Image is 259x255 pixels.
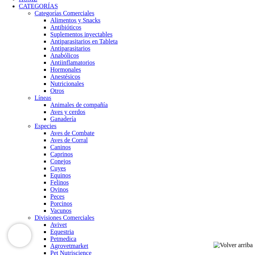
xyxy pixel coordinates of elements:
a: Anestésicos [50,73,80,80]
a: Equestria [50,228,74,235]
a: Aves de Combate [50,130,95,136]
a: Ganadería [50,116,76,122]
a: Suplementos inyectables [50,31,113,38]
a: Alimentos y Snacks [50,17,100,24]
a: Antiinflamatorios [50,59,95,66]
a: Porcinos [50,200,72,207]
a: Hormonales [50,66,81,73]
a: Divisiones Comerciales [35,214,94,221]
a: Agrovetmarket [50,242,88,249]
a: Otros [50,87,64,94]
a: Líneas [35,94,51,101]
a: Equinos [50,172,71,179]
a: CATEGORÍAS [19,3,58,9]
a: Anabólicos [50,52,79,59]
iframe: Brevo live chat [8,224,31,247]
a: Felinos [50,179,69,186]
a: Vacunos [50,207,71,214]
img: Volver arriba [213,242,253,249]
a: Peces [50,193,64,200]
a: Cuyes [50,165,66,172]
a: Caprinos [50,151,73,157]
a: Nutricionales [50,80,84,87]
a: Categorías Comerciales [35,10,94,16]
a: Animales de compañía [50,101,108,108]
a: Avivet [50,221,67,228]
a: Antiparasitarios en Tableta [50,38,118,45]
a: Antiparasitarios [50,45,90,52]
a: Caninos [50,144,71,150]
a: Conejos [50,158,71,165]
a: Aves y cerdos [50,109,85,115]
a: Petmedica [50,235,77,242]
a: Ovinos [50,186,68,193]
a: Antibióticos [50,24,81,31]
a: Especies [35,123,57,129]
a: Aves de Corral [50,137,88,143]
